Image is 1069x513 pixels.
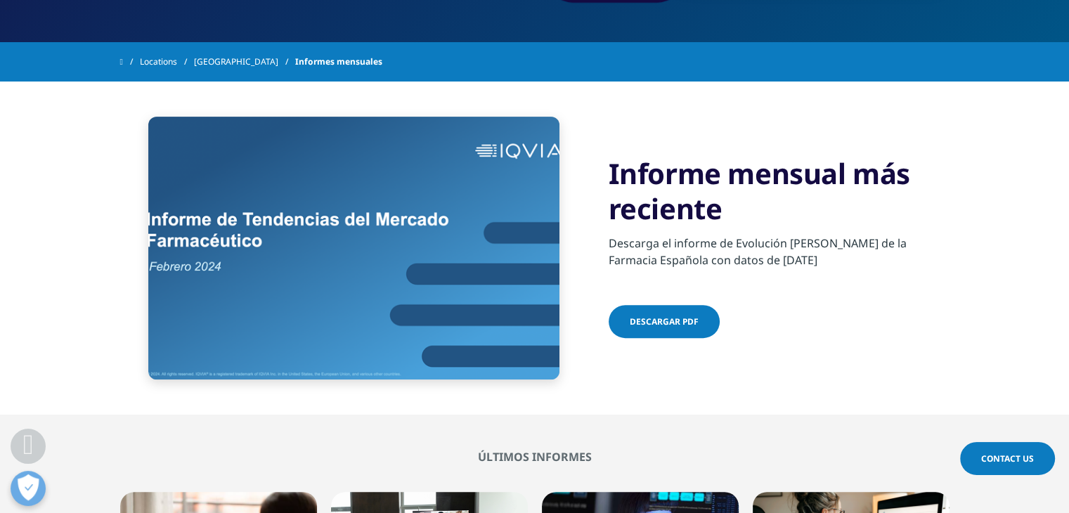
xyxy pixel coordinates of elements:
[630,316,699,327] span: Descargar pdf
[11,471,46,506] button: Abrir preferencias
[140,49,194,74] a: Locations
[609,156,950,226] h3: Informe mensual más reciente
[295,49,382,74] span: Informes mensuales
[609,305,720,338] a: Descargar pdf
[120,450,950,464] h2: últimos informes
[981,453,1034,465] span: Contact Us
[194,49,295,74] a: [GEOGRAPHIC_DATA]
[960,442,1055,475] a: Contact Us
[609,235,950,277] p: Descarga el informe de Evolución [PERSON_NAME] de la Farmacia Española con datos de [DATE]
